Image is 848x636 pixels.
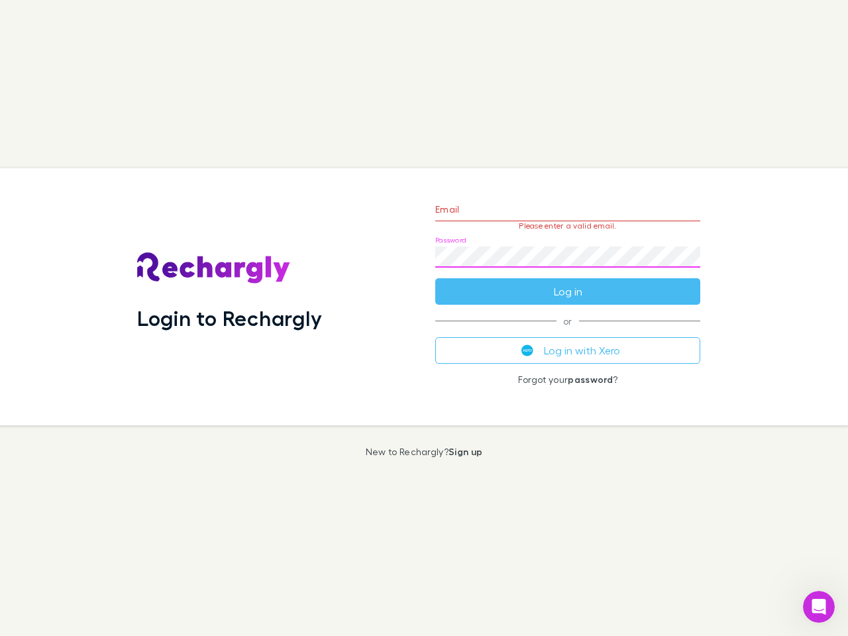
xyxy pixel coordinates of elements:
[435,221,700,231] p: Please enter a valid email.
[568,374,613,385] a: password
[366,447,483,457] p: New to Rechargly?
[435,337,700,364] button: Log in with Xero
[435,278,700,305] button: Log in
[435,235,466,245] label: Password
[449,446,482,457] a: Sign up
[435,374,700,385] p: Forgot your ?
[137,252,291,284] img: Rechargly's Logo
[521,344,533,356] img: Xero's logo
[137,305,322,331] h1: Login to Rechargly
[803,591,835,623] iframe: Intercom live chat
